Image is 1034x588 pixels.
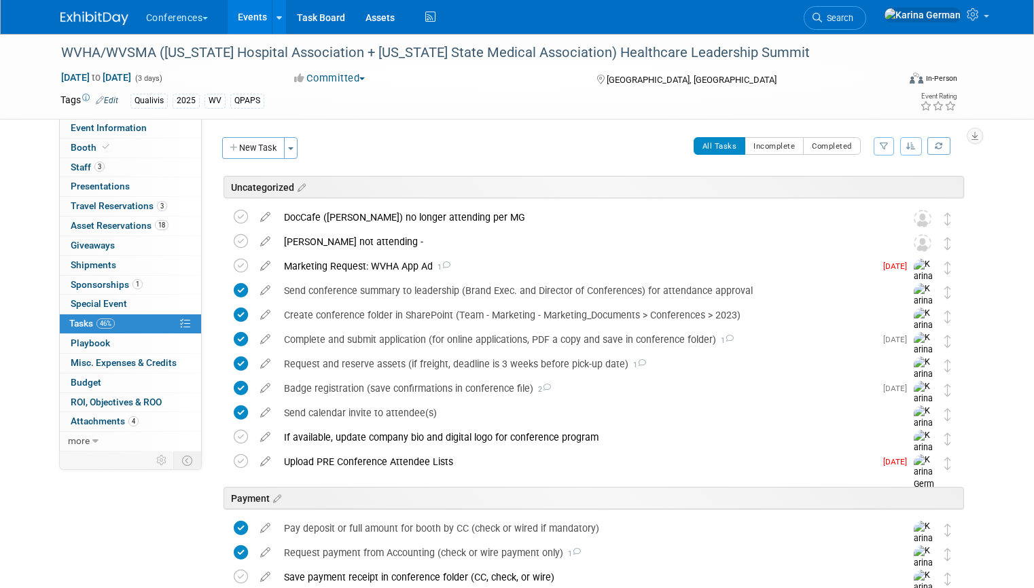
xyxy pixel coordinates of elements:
[910,73,923,84] img: Format-Inperson.png
[60,373,201,392] a: Budget
[277,206,887,229] div: DocCafe ([PERSON_NAME]) no longer attending per MG
[914,234,931,252] img: Unassigned
[944,457,951,470] i: Move task
[944,384,951,397] i: Move task
[60,354,201,373] a: Misc. Expenses & Credits
[157,201,167,211] span: 3
[60,177,201,196] a: Presentations
[253,431,277,443] a: edit
[914,308,934,356] img: Karina German
[69,318,115,329] span: Tasks
[71,298,127,309] span: Special Event
[944,237,951,250] i: Move task
[804,6,866,30] a: Search
[130,94,168,108] div: Qualivis
[944,359,951,372] i: Move task
[60,314,201,333] a: Tasks46%
[60,393,201,412] a: ROI, Objectives & ROO
[944,548,951,561] i: Move task
[253,407,277,419] a: edit
[944,261,951,274] i: Move task
[277,230,887,253] div: [PERSON_NAME] not attending -
[96,318,115,329] span: 46%
[607,75,777,85] span: [GEOGRAPHIC_DATA], [GEOGRAPHIC_DATA]
[927,137,950,155] a: Refresh
[60,236,201,255] a: Giveaways
[944,433,951,445] i: Move task
[944,408,951,421] i: Move task
[60,71,132,84] span: [DATE] [DATE]
[71,279,143,290] span: Sponsorships
[60,119,201,138] a: Event Information
[253,211,277,223] a: edit
[224,487,964,509] div: Payment
[230,94,264,108] div: QPAPS
[71,337,110,348] span: Playbook
[60,139,201,158] a: Booth
[822,13,853,23] span: Search
[433,263,450,272] span: 1
[155,220,168,230] span: 18
[270,491,281,504] a: Edit sections
[253,382,277,394] a: edit
[60,256,201,275] a: Shipments
[914,430,934,478] img: Karina German
[71,220,168,231] span: Asset Reservations
[94,162,105,172] span: 3
[914,283,934,331] img: Karina German
[60,412,201,431] a: Attachments4
[884,7,961,22] img: Karina German
[224,176,964,198] div: Uncategorized
[253,284,277,297] a: edit
[60,197,201,216] a: Travel Reservations3
[134,74,162,83] span: (3 days)
[71,416,139,426] span: Attachments
[914,259,934,307] img: Karina German
[60,276,201,295] a: Sponsorships1
[253,309,277,321] a: edit
[128,416,139,426] span: 4
[253,522,277,534] a: edit
[71,181,130,191] span: Presentations
[914,332,934,380] img: Karina German
[132,279,143,289] span: 1
[253,456,277,468] a: edit
[253,547,277,559] a: edit
[253,260,277,272] a: edit
[883,261,914,271] span: [DATE]
[803,137,861,155] button: Completed
[628,361,646,369] span: 1
[533,385,551,394] span: 2
[277,401,887,424] div: Send calendar invite to attendee(s)
[60,295,201,314] a: Special Event
[71,240,115,251] span: Giveaways
[925,73,957,84] div: In-Person
[883,384,914,393] span: [DATE]
[277,517,887,540] div: Pay deposit or full amount for booth by CC (check or wired if mandatory)
[253,333,277,346] a: edit
[277,541,887,564] div: Request payment from Accounting (check or wire payment only)
[173,94,200,108] div: 2025
[71,397,162,407] span: ROI, Objectives & ROO
[204,94,226,108] div: WV
[883,457,914,466] span: [DATE]
[914,454,934,502] img: Karina German
[96,96,118,105] a: Edit
[745,137,804,155] button: Incomplete
[60,334,201,353] a: Playbook
[60,158,201,177] a: Staff3
[68,435,90,446] span: more
[944,523,951,536] i: Move task
[694,137,746,155] button: All Tasks
[914,210,931,227] img: Unassigned
[277,450,875,473] div: Upload PRE Conference Attendee Lists
[60,217,201,236] a: Asset Reservations18
[563,549,581,558] span: 1
[277,426,887,449] div: If available, update company bio and digital logo for conference program
[71,200,167,211] span: Travel Reservations
[914,521,934,569] img: Karina German
[277,377,875,400] div: Badge registration (save confirmations in conference file)
[277,352,887,375] div: Request and reserve assets (if freight, deadline is 3 weeks before pick-up date)
[60,93,118,109] td: Tags
[914,405,934,454] img: Karina German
